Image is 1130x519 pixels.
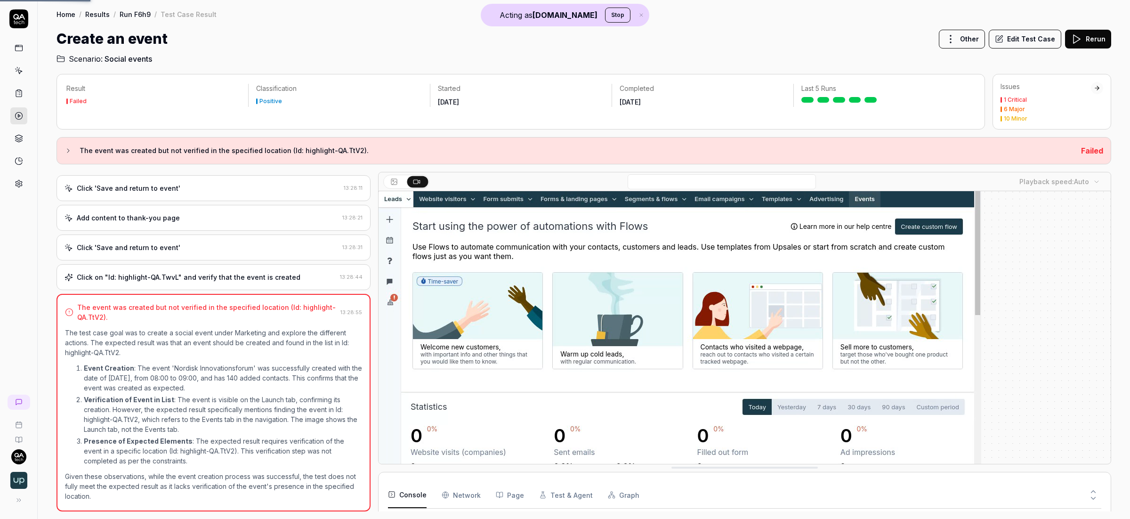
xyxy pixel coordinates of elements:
[84,437,193,445] strong: Presence of Expected Elements
[1065,30,1111,49] button: Rerun
[65,145,1073,156] button: The event was created but not verified in the specified location (Id: highlight-QA.TtV2).
[620,98,641,106] time: [DATE]
[939,30,985,49] button: Other
[56,9,75,19] a: Home
[77,243,180,252] div: Click 'Save and return to event'
[340,274,363,280] time: 13:28:44
[85,9,110,19] a: Results
[8,395,30,410] a: New conversation
[438,98,459,106] time: [DATE]
[442,482,481,508] button: Network
[620,84,786,93] p: Completed
[70,98,87,104] div: Failed
[1004,106,1025,112] div: 6 Major
[77,302,337,322] div: The event was created but not verified in the specified location (Id: highlight-QA.TtV2).
[496,482,524,508] button: Page
[77,183,180,193] div: Click 'Save and return to event'
[801,84,968,93] p: Last 5 Runs
[342,214,363,221] time: 13:28:21
[84,396,174,404] strong: Verification of Event in List
[1004,97,1027,103] div: 1 Critical
[77,213,180,223] div: Add content to thank-you page
[105,53,152,65] span: Social events
[4,464,33,491] button: Upsales Logo
[388,482,427,508] button: Console
[342,244,363,251] time: 13:28:31
[10,472,27,489] img: Upsales Logo
[65,328,362,357] p: The test case goal was to create a social event under Marketing and explore the different actions...
[65,471,362,501] p: Given these observations, while the event creation process was successful, the test does not full...
[120,9,151,19] a: Run F6h9
[56,28,168,49] h1: Create an event
[67,53,103,65] span: Scenario:
[608,482,639,508] button: Graph
[79,9,81,19] div: /
[4,429,33,444] a: Documentation
[77,272,300,282] div: Click on "Id: highlight-QA.TwvL" and verify that the event is created
[256,84,422,93] p: Classification
[340,309,362,316] time: 13:28:55
[1004,116,1027,122] div: 10 Minor
[84,395,362,434] p: : The event is visible on the Launch tab, confirming its creation. However, the expected result s...
[113,9,116,19] div: /
[80,145,1073,156] h3: The event was created but not verified in the specified location (Id: highlight-QA.TtV2).
[11,449,26,464] img: 7ccf6c19-61ad-4a6c-8811-018b02a1b829.jpg
[84,364,134,372] strong: Event Creation
[84,436,362,466] p: : The expected result requires verification of the event in a specific location (Id: highlight-QA...
[438,84,604,93] p: Started
[259,98,282,104] div: Positive
[1019,177,1089,187] div: Playback speed:
[66,84,241,93] p: Result
[1001,82,1091,91] div: Issues
[154,9,157,19] div: /
[605,8,630,23] button: Stop
[161,9,217,19] div: Test Case Result
[539,482,593,508] button: Test & Agent
[344,185,363,191] time: 13:28:11
[4,414,33,429] a: Book a call with us
[84,363,362,393] p: : The event 'Nordisk Innovationsforum' was successfully created with the date of [DATE], from 08:...
[1081,146,1103,155] span: Failed
[56,53,152,65] a: Scenario:Social events
[989,30,1061,49] button: Edit Test Case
